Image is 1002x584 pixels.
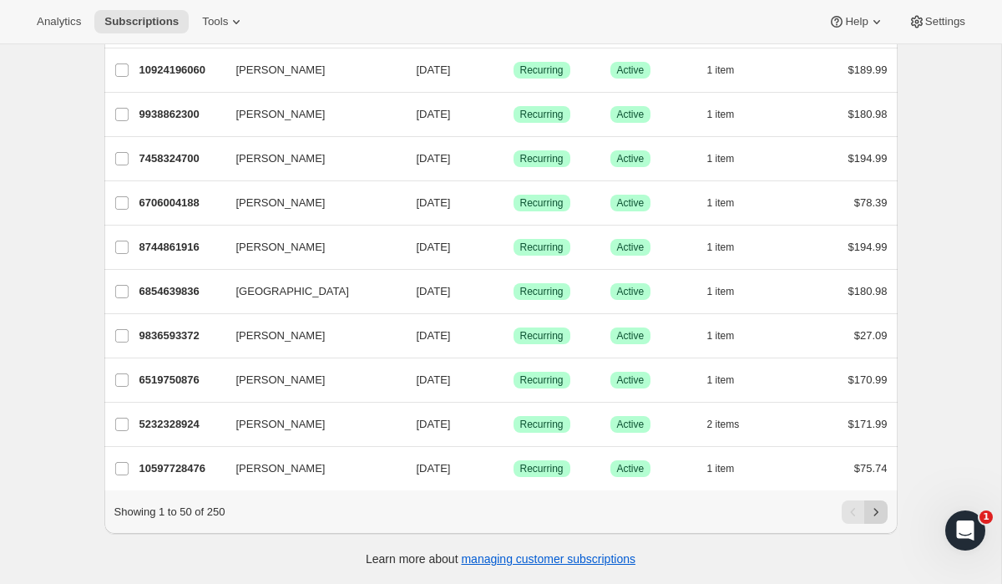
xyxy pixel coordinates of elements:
[617,373,645,387] span: Active
[139,103,888,126] div: 9938862300[PERSON_NAME][DATE]SuccessRecurringSuccessActive1 item$180.98
[617,462,645,475] span: Active
[707,324,753,348] button: 1 item
[236,460,326,477] span: [PERSON_NAME]
[226,57,393,84] button: [PERSON_NAME]
[848,63,888,76] span: $189.99
[236,328,326,344] span: [PERSON_NAME]
[236,416,326,433] span: [PERSON_NAME]
[520,108,564,121] span: Recurring
[707,457,753,480] button: 1 item
[226,145,393,172] button: [PERSON_NAME]
[366,551,635,567] p: Learn more about
[854,462,888,475] span: $75.74
[139,106,223,123] p: 9938862300
[707,418,740,431] span: 2 items
[848,152,888,165] span: $194.99
[864,500,888,524] button: Next
[139,147,888,170] div: 7458324700[PERSON_NAME][DATE]SuccessRecurringSuccessActive1 item$194.99
[617,285,645,298] span: Active
[520,329,564,343] span: Recurring
[707,191,753,215] button: 1 item
[417,152,451,165] span: [DATE]
[707,241,735,254] span: 1 item
[236,150,326,167] span: [PERSON_NAME]
[139,150,223,167] p: 7458324700
[617,241,645,254] span: Active
[617,108,645,121] span: Active
[707,103,753,126] button: 1 item
[898,10,975,33] button: Settings
[707,236,753,259] button: 1 item
[854,329,888,342] span: $27.09
[226,234,393,261] button: [PERSON_NAME]
[707,147,753,170] button: 1 item
[845,15,868,28] span: Help
[848,418,888,430] span: $171.99
[617,63,645,77] span: Active
[520,152,564,165] span: Recurring
[236,239,326,256] span: [PERSON_NAME]
[707,329,735,343] span: 1 item
[417,285,451,297] span: [DATE]
[139,195,223,211] p: 6706004188
[139,239,223,256] p: 8744861916
[707,285,735,298] span: 1 item
[707,368,753,392] button: 1 item
[139,236,888,259] div: 8744861916[PERSON_NAME][DATE]SuccessRecurringSuccessActive1 item$194.99
[236,62,326,79] span: [PERSON_NAME]
[139,280,888,303] div: 6854639836[GEOGRAPHIC_DATA][DATE]SuccessRecurringSuccessActive1 item$180.98
[520,373,564,387] span: Recurring
[417,241,451,253] span: [DATE]
[226,101,393,128] button: [PERSON_NAME]
[520,63,564,77] span: Recurring
[37,15,81,28] span: Analytics
[226,278,393,305] button: [GEOGRAPHIC_DATA]
[236,195,326,211] span: [PERSON_NAME]
[707,58,753,82] button: 1 item
[842,500,888,524] nav: Pagination
[707,196,735,210] span: 1 item
[417,196,451,209] span: [DATE]
[139,62,223,79] p: 10924196060
[617,418,645,431] span: Active
[417,108,451,120] span: [DATE]
[707,63,735,77] span: 1 item
[848,373,888,386] span: $170.99
[707,280,753,303] button: 1 item
[139,324,888,348] div: 9836593372[PERSON_NAME][DATE]SuccessRecurringSuccessActive1 item$27.09
[707,373,735,387] span: 1 item
[192,10,255,33] button: Tools
[617,152,645,165] span: Active
[848,108,888,120] span: $180.98
[226,190,393,216] button: [PERSON_NAME]
[139,328,223,344] p: 9836593372
[707,108,735,121] span: 1 item
[617,196,645,210] span: Active
[139,457,888,480] div: 10597728476[PERSON_NAME][DATE]SuccessRecurringSuccessActive1 item$75.74
[818,10,894,33] button: Help
[226,322,393,349] button: [PERSON_NAME]
[461,552,635,566] a: managing customer subscriptions
[520,241,564,254] span: Recurring
[139,416,223,433] p: 5232328924
[854,196,888,209] span: $78.39
[707,462,735,475] span: 1 item
[236,372,326,388] span: [PERSON_NAME]
[104,15,179,28] span: Subscriptions
[27,10,91,33] button: Analytics
[226,367,393,394] button: [PERSON_NAME]
[617,329,645,343] span: Active
[139,413,888,436] div: 5232328924[PERSON_NAME][DATE]SuccessRecurringSuccessActive2 items$171.99
[139,460,223,477] p: 10597728476
[945,510,985,551] iframe: Intercom live chat
[139,191,888,215] div: 6706004188[PERSON_NAME][DATE]SuccessRecurringSuccessActive1 item$78.39
[236,106,326,123] span: [PERSON_NAME]
[925,15,965,28] span: Settings
[417,462,451,475] span: [DATE]
[226,411,393,438] button: [PERSON_NAME]
[520,462,564,475] span: Recurring
[139,58,888,82] div: 10924196060[PERSON_NAME][DATE]SuccessRecurringSuccessActive1 item$189.99
[520,418,564,431] span: Recurring
[139,368,888,392] div: 6519750876[PERSON_NAME][DATE]SuccessRecurringSuccessActive1 item$170.99
[707,152,735,165] span: 1 item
